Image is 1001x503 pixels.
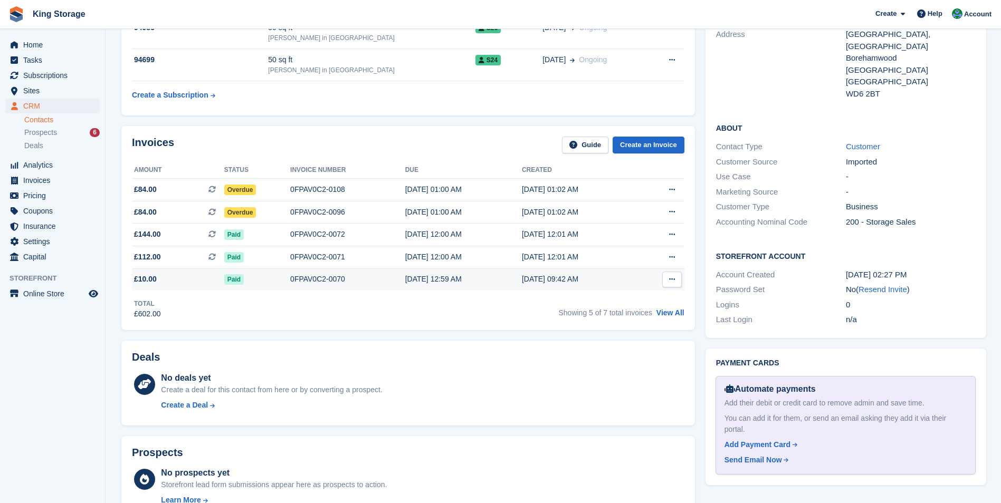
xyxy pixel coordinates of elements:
[716,28,846,100] div: Address
[23,99,87,113] span: CRM
[8,6,24,22] img: stora-icon-8386f47178a22dfd0bd8f6a31ec36ba5ce8667c1dd55bd0f319d3a0aa187defe.svg
[224,207,256,218] span: Overdue
[522,184,638,195] div: [DATE] 01:02 AM
[5,219,100,234] a: menu
[5,37,100,52] a: menu
[716,269,846,281] div: Account Created
[23,173,87,188] span: Invoices
[268,33,475,43] div: [PERSON_NAME] in [GEOGRAPHIC_DATA]
[290,184,405,195] div: 0FPAV0C2-0108
[558,308,652,317] span: Showing 5 of 7 total invoices
[724,439,790,450] div: Add Payment Card
[716,141,846,153] div: Contact Type
[716,186,846,198] div: Marketing Source
[846,171,976,183] div: -
[9,273,105,284] span: Storefront
[224,229,244,240] span: Paid
[724,383,967,395] div: Automate payments
[716,122,976,133] h2: About
[522,207,638,218] div: [DATE] 01:02 AM
[23,53,87,67] span: Tasks
[134,308,161,320] div: £602.00
[724,439,962,450] a: Add Payment Card
[24,128,57,138] span: Prospects
[846,156,976,168] div: Imported
[132,162,224,179] th: Amount
[875,8,897,19] span: Create
[23,83,87,98] span: Sites
[224,185,256,195] span: Overdue
[224,274,244,285] span: Paid
[268,54,475,65] div: 50 sq ft
[405,207,522,218] div: [DATE] 01:00 AM
[846,76,976,88] div: [GEOGRAPHIC_DATA]
[846,216,976,228] div: 200 - Storage Sales
[405,162,522,179] th: Due
[716,314,846,326] div: Last Login
[28,5,90,23] a: King Storage
[846,269,976,281] div: [DATE] 02:27 PM
[5,68,100,83] a: menu
[522,162,638,179] th: Created
[846,28,976,52] div: [GEOGRAPHIC_DATA], [GEOGRAPHIC_DATA]
[928,8,942,19] span: Help
[542,54,566,65] span: [DATE]
[134,299,161,308] div: Total
[846,88,976,100] div: WD6 2BT
[475,55,501,65] span: S24
[724,454,782,466] div: Send Email Now
[5,249,100,264] a: menu
[846,142,880,151] a: Customer
[952,8,962,19] img: John King
[23,219,87,234] span: Insurance
[132,85,215,105] a: Create a Subscription
[613,137,684,154] a: Create an Invoice
[716,201,846,213] div: Customer Type
[716,284,846,296] div: Password Set
[90,128,100,137] div: 6
[161,400,208,411] div: Create a Deal
[562,137,608,154] a: Guide
[5,188,100,203] a: menu
[522,229,638,240] div: [DATE] 12:01 AM
[405,274,522,285] div: [DATE] 12:59 AM
[859,285,907,294] a: Resend Invite
[132,54,268,65] div: 94699
[23,37,87,52] span: Home
[161,372,382,384] div: No deals yet
[290,207,405,218] div: 0FPAV0C2-0096
[5,158,100,172] a: menu
[268,65,475,75] div: [PERSON_NAME] in [GEOGRAPHIC_DATA]
[856,285,910,294] span: ( )
[405,229,522,240] div: [DATE] 12:00 AM
[846,64,976,76] div: [GEOGRAPHIC_DATA]
[23,158,87,172] span: Analytics
[846,186,976,198] div: -
[134,184,157,195] span: £84.00
[290,162,405,179] th: Invoice number
[134,252,161,263] span: £112.00
[716,216,846,228] div: Accounting Nominal Code
[132,137,174,154] h2: Invoices
[716,250,976,261] h2: Storefront Account
[23,286,87,301] span: Online Store
[23,68,87,83] span: Subscriptions
[846,314,976,326] div: n/a
[132,447,183,459] h2: Prospects
[846,201,976,213] div: Business
[290,229,405,240] div: 0FPAV0C2-0072
[5,99,100,113] a: menu
[5,234,100,249] a: menu
[5,286,100,301] a: menu
[24,127,100,138] a: Prospects 6
[23,204,87,218] span: Coupons
[23,188,87,203] span: Pricing
[224,162,290,179] th: Status
[405,252,522,263] div: [DATE] 12:00 AM
[846,52,976,64] div: Borehamwood
[161,384,382,395] div: Create a deal for this contact from here or by converting a prospect.
[224,252,244,263] span: Paid
[522,252,638,263] div: [DATE] 12:01 AM
[132,351,160,363] h2: Deals
[716,359,976,367] h2: Payment cards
